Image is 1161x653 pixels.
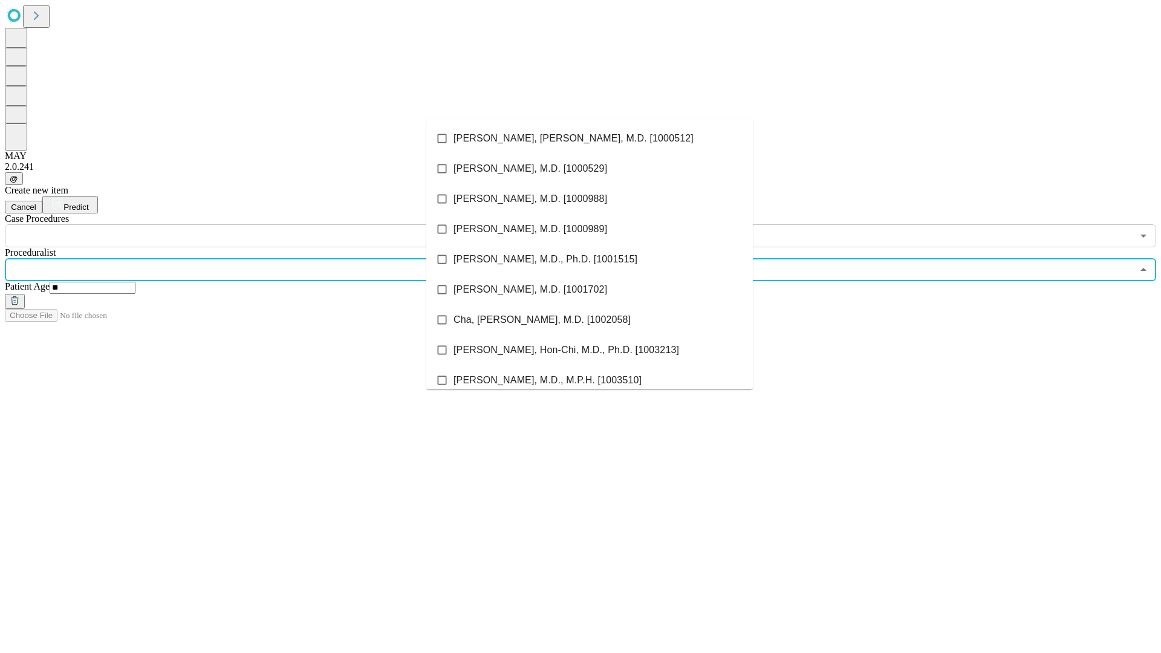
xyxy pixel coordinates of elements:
[5,247,56,258] span: Proceduralist
[10,174,18,183] span: @
[5,151,1156,161] div: MAY
[5,172,23,185] button: @
[11,203,36,212] span: Cancel
[454,192,607,206] span: [PERSON_NAME], M.D. [1000988]
[1135,227,1152,244] button: Open
[5,161,1156,172] div: 2.0.241
[42,196,98,213] button: Predict
[454,131,694,146] span: [PERSON_NAME], [PERSON_NAME], M.D. [1000512]
[454,313,631,327] span: Cha, [PERSON_NAME], M.D. [1002058]
[454,282,607,297] span: [PERSON_NAME], M.D. [1001702]
[5,201,42,213] button: Cancel
[454,222,607,236] span: [PERSON_NAME], M.D. [1000989]
[454,161,607,176] span: [PERSON_NAME], M.D. [1000529]
[454,343,679,357] span: [PERSON_NAME], Hon-Chi, M.D., Ph.D. [1003213]
[1135,261,1152,278] button: Close
[5,281,50,291] span: Patient Age
[63,203,88,212] span: Predict
[5,185,68,195] span: Create new item
[454,373,642,388] span: [PERSON_NAME], M.D., M.P.H. [1003510]
[454,252,637,267] span: [PERSON_NAME], M.D., Ph.D. [1001515]
[5,213,69,224] span: Scheduled Procedure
